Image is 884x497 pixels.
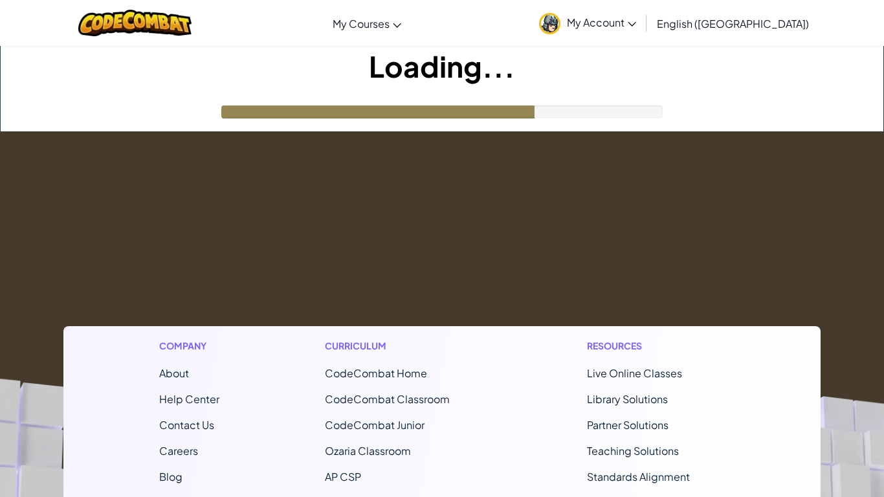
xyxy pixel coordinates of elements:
a: English ([GEOGRAPHIC_DATA]) [650,6,815,41]
img: CodeCombat logo [78,10,192,36]
a: CodeCombat Classroom [325,392,450,406]
a: Library Solutions [587,392,668,406]
span: My Account [567,16,636,29]
h1: Company [159,339,219,353]
a: Careers [159,444,198,458]
a: Standards Alignment [587,470,690,483]
a: Blog [159,470,182,483]
a: Live Online Classes [587,366,682,380]
span: My Courses [333,17,390,30]
a: AP CSP [325,470,361,483]
img: avatar [539,13,560,34]
a: My Account [533,3,643,43]
h1: Curriculum [325,339,481,353]
a: Help Center [159,392,219,406]
span: CodeCombat Home [325,366,427,380]
a: Partner Solutions [587,418,669,432]
a: About [159,366,189,380]
a: Teaching Solutions [587,444,679,458]
span: English ([GEOGRAPHIC_DATA]) [657,17,809,30]
a: Ozaria Classroom [325,444,411,458]
a: CodeCombat Junior [325,418,425,432]
h1: Loading... [1,46,883,86]
h1: Resources [587,339,725,353]
span: Contact Us [159,418,214,432]
a: My Courses [326,6,408,41]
